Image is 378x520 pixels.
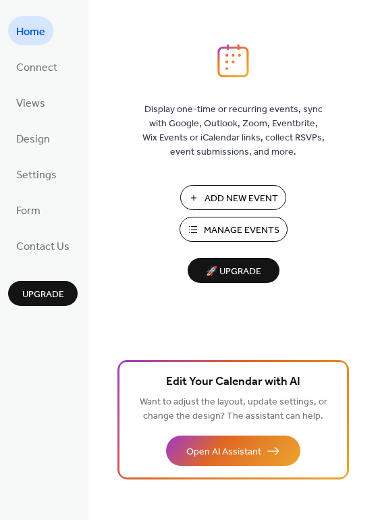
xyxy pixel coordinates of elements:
[217,44,248,78] img: logo_icon.svg
[8,88,53,117] a: Views
[204,224,279,238] span: Manage Events
[8,52,65,81] a: Connect
[16,236,70,257] span: Contact Us
[16,201,40,222] span: Form
[188,258,279,283] button: 🚀 Upgrade
[16,22,45,43] span: Home
[166,436,300,466] button: Open AI Assistant
[8,159,65,188] a: Settings
[180,217,288,242] button: Manage Events
[16,57,57,78] span: Connect
[22,288,64,302] span: Upgrade
[16,129,50,150] span: Design
[8,281,78,306] button: Upgrade
[180,185,286,210] button: Add New Event
[8,124,58,153] a: Design
[140,393,327,425] span: Want to adjust the layout, update settings, or change the design? The assistant can help.
[205,192,278,206] span: Add New Event
[16,93,45,114] span: Views
[186,445,261,459] span: Open AI Assistant
[8,16,53,45] a: Home
[8,195,49,224] a: Form
[8,231,78,260] a: Contact Us
[142,103,325,159] span: Display one-time or recurring events, sync with Google, Outlook, Zoom, Eventbrite, Wix Events or ...
[16,165,57,186] span: Settings
[196,263,271,281] span: 🚀 Upgrade
[166,373,300,392] span: Edit Your Calendar with AI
